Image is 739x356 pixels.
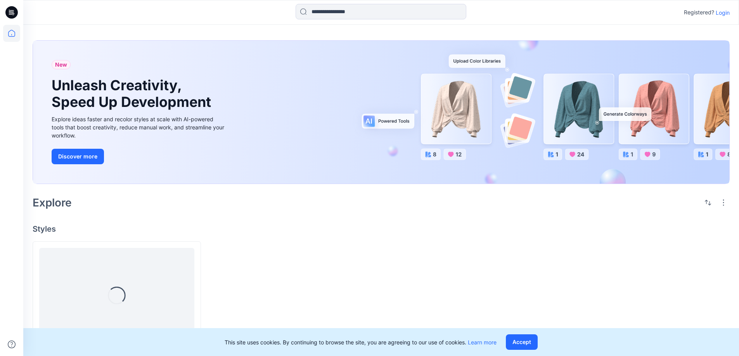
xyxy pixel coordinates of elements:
[52,77,215,110] h1: Unleash Creativity, Speed Up Development
[33,224,730,234] h4: Styles
[55,60,67,69] span: New
[52,149,104,164] button: Discover more
[33,196,72,209] h2: Explore
[468,339,497,346] a: Learn more
[506,334,538,350] button: Accept
[52,149,226,164] a: Discover more
[684,8,714,17] p: Registered?
[716,9,730,17] p: Login
[52,115,226,139] div: Explore ideas faster and recolor styles at scale with AI-powered tools that boost creativity, red...
[225,338,497,346] p: This site uses cookies. By continuing to browse the site, you are agreeing to our use of cookies.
